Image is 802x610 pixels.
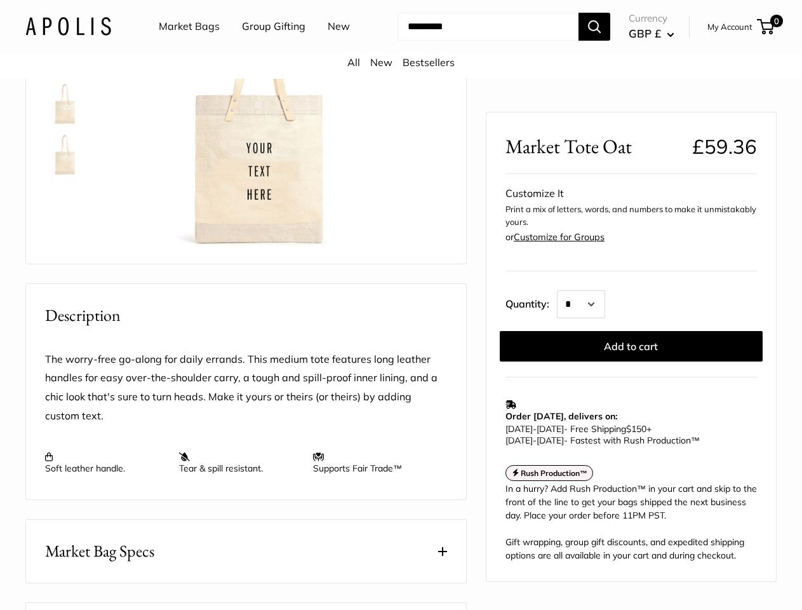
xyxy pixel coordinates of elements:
span: Currency [629,10,674,27]
p: Print a mix of letters, words, and numbers to make it unmistakably yours. [505,203,757,228]
p: The worry-free go-along for daily errands. This medium tote features long leather handles for eas... [45,350,447,426]
a: Group Gifting [242,17,305,36]
span: - Fastest with Rush Production™ [505,435,700,446]
p: Soft leather handle. [45,451,166,474]
p: - Free Shipping + [505,423,751,446]
span: $150 [626,423,646,435]
strong: Order [DATE], delivers on: [505,410,617,422]
img: Market Tote Oat [45,135,86,175]
img: Market Tote Oat [45,84,86,125]
a: All [347,56,360,69]
span: 0 [770,15,783,27]
a: My Account [707,19,752,34]
span: [DATE] [537,435,564,446]
a: Market Tote Oat [43,132,88,178]
span: [DATE] [537,423,564,435]
div: Customize It [505,184,757,203]
strong: Rush Production™ [521,468,587,478]
span: Market Bag Specs [45,539,154,564]
button: Market Bag Specs [26,520,466,583]
a: New [370,56,392,69]
a: 0 [758,19,774,34]
label: Quantity: [505,287,557,318]
span: - [533,435,537,446]
a: Market Tote Oat [43,81,88,127]
span: GBP £ [629,27,661,40]
a: Bestsellers [403,56,455,69]
span: Market Tote Oat [505,135,683,158]
p: Supports Fair Trade™ [313,451,434,474]
h2: Description [45,303,447,328]
a: Customize for Groups [514,231,605,243]
a: New [328,17,350,36]
button: Search [578,13,610,41]
span: [DATE] [505,435,533,446]
p: Tear & spill resistant. [179,451,300,474]
a: Market Bags [159,17,220,36]
span: - [533,423,537,435]
div: In a hurry? Add Rush Production™ in your cart and skip to the front of the line to get your bags ... [505,482,757,562]
button: GBP £ [629,24,674,44]
span: £59.36 [692,134,757,159]
input: Search... [398,13,578,41]
div: or [505,229,605,246]
button: Add to cart [500,331,763,362]
span: [DATE] [505,423,533,435]
img: Apolis [25,17,111,36]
